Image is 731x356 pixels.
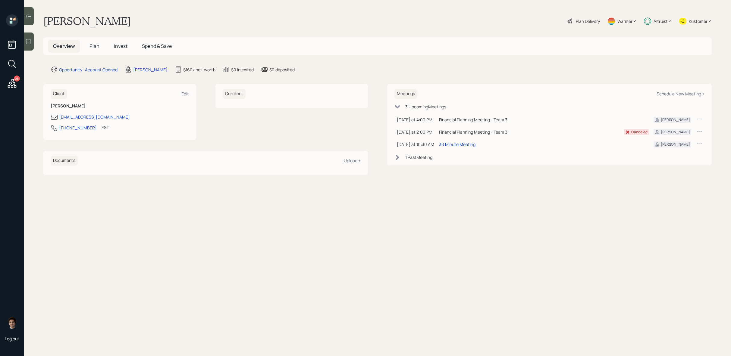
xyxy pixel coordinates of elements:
[223,89,246,99] h6: Co-client
[397,141,434,147] div: [DATE] at 10:30 AM
[53,43,75,49] span: Overview
[142,43,172,49] span: Spend & Save
[59,114,130,120] div: [EMAIL_ADDRESS][DOMAIN_NAME]
[617,18,632,24] div: Warmer
[397,116,434,123] div: [DATE] at 4:00 PM
[344,158,361,163] div: Upload +
[5,336,19,342] div: Log out
[51,89,67,99] h6: Client
[6,317,18,329] img: harrison-schaefer-headshot-2.png
[394,89,417,99] h6: Meetings
[661,129,690,135] div: [PERSON_NAME]
[102,124,109,131] div: EST
[51,104,189,109] h6: [PERSON_NAME]
[59,67,118,73] div: Opportunity · Account Opened
[439,141,475,147] div: 30 Minute Meeting
[397,129,434,135] div: [DATE] at 2:00 PM
[59,125,97,131] div: [PHONE_NUMBER]
[114,43,127,49] span: Invest
[631,129,648,135] div: Canceled
[657,91,704,97] div: Schedule New Meeting +
[269,67,295,73] div: $0 deposited
[43,14,131,28] h1: [PERSON_NAME]
[183,67,215,73] div: $160k net-worth
[231,67,254,73] div: $0 invested
[661,117,690,122] div: [PERSON_NAME]
[689,18,707,24] div: Kustomer
[405,154,432,160] div: 1 Past Meeting
[89,43,99,49] span: Plan
[133,67,168,73] div: [PERSON_NAME]
[661,142,690,147] div: [PERSON_NAME]
[439,129,619,135] div: Financial Planning Meeting - Team 3
[576,18,600,24] div: Plan Delivery
[654,18,668,24] div: Altruist
[51,156,78,166] h6: Documents
[181,91,189,97] div: Edit
[439,116,619,123] div: Financial Planning Meeting - Team 3
[405,104,446,110] div: 3 Upcoming Meeting s
[14,76,20,82] div: 25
